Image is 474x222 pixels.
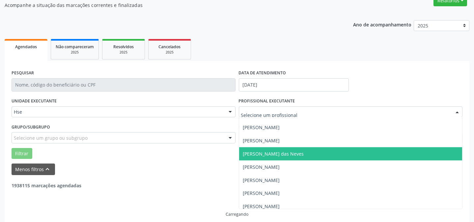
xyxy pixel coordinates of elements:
[12,78,236,92] input: Nome, código do beneficiário ou CPF
[12,96,57,106] label: UNIDADE EXECUTANTE
[226,211,248,217] div: Carregando
[159,44,181,50] span: Cancelados
[12,122,50,132] label: Grupo/Subgrupo
[243,137,280,144] span: [PERSON_NAME]
[113,44,134,50] span: Resolvidos
[241,109,449,122] input: Selecione um profissional
[12,68,34,78] label: PESQUISAR
[107,50,140,55] div: 2025
[243,177,280,183] span: [PERSON_NAME]
[12,182,81,189] strong: 1938115 marcações agendadas
[15,44,37,50] span: Agendados
[14,109,222,115] span: Hse
[353,20,411,28] p: Ano de acompanhamento
[243,124,280,130] span: [PERSON_NAME]
[12,148,32,159] button: Filtrar
[243,151,304,157] span: [PERSON_NAME] das Neves
[56,44,94,50] span: Não compareceram
[239,78,349,92] input: Selecione um intervalo
[14,134,88,141] span: Selecione um grupo ou subgrupo
[153,50,186,55] div: 2025
[243,190,280,197] span: [PERSON_NAME]
[5,2,330,9] p: Acompanhe a situação das marcações correntes e finalizadas
[239,68,286,78] label: DATA DE ATENDIMENTO
[243,203,280,210] span: [PERSON_NAME]
[12,164,55,175] button: Menos filtroskeyboard_arrow_up
[44,166,51,173] i: keyboard_arrow_up
[243,164,280,170] span: [PERSON_NAME]
[56,50,94,55] div: 2025
[239,96,295,106] label: PROFISSIONAL EXECUTANTE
